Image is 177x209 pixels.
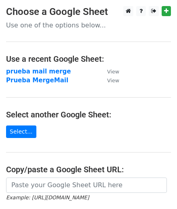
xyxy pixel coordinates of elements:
[6,125,36,138] a: Select...
[99,68,119,75] a: View
[6,21,171,29] p: Use one of the options below...
[6,6,171,18] h3: Choose a Google Sheet
[6,194,89,201] small: Example: [URL][DOMAIN_NAME]
[6,54,171,64] h4: Use a recent Google Sheet:
[99,77,119,84] a: View
[6,178,167,193] input: Paste your Google Sheet URL here
[6,110,171,119] h4: Select another Google Sheet:
[6,68,71,75] a: prueba mail merge
[6,77,68,84] a: Prueba MergeMail
[107,77,119,84] small: View
[6,165,171,174] h4: Copy/paste a Google Sheet URL:
[107,69,119,75] small: View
